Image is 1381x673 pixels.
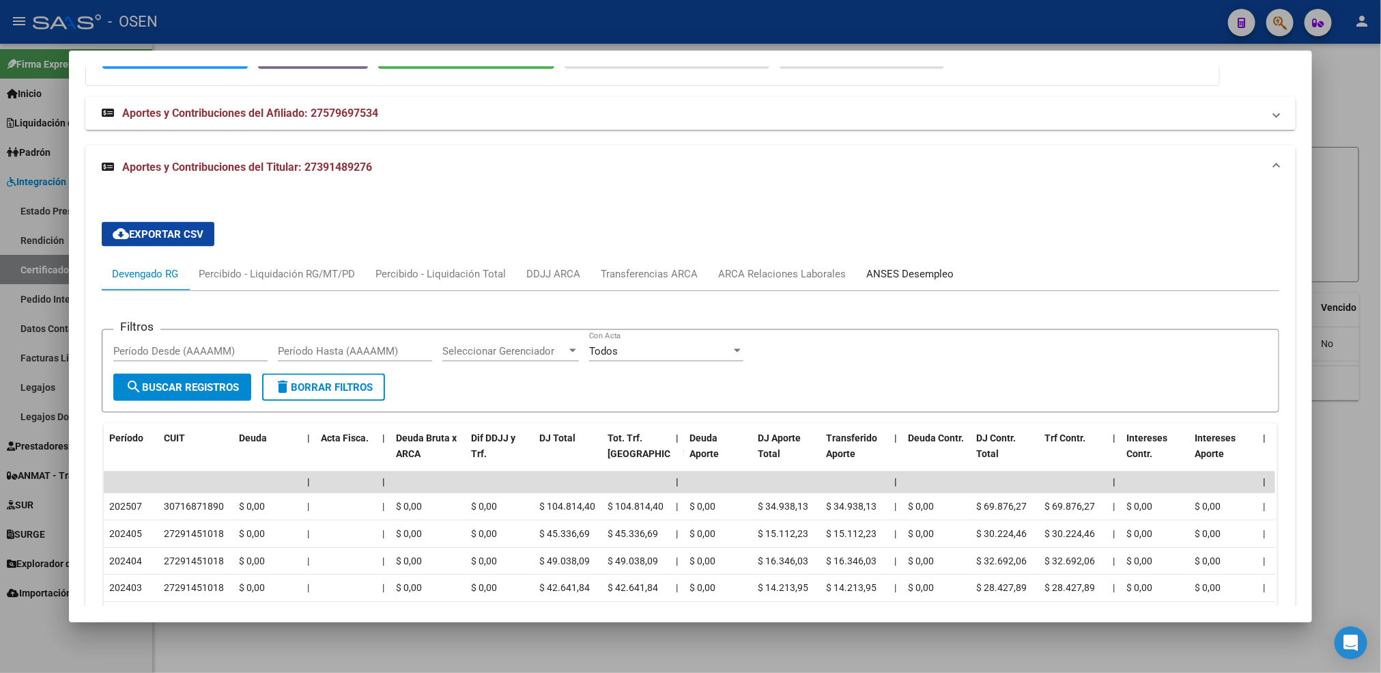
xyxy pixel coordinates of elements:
span: Todos [589,345,618,357]
span: $ 30.224,46 [1044,528,1095,539]
span: $ 0,00 [239,528,265,539]
span: Intereses Contr. [1126,432,1167,459]
span: Aportes y Contribuciones del Afiliado: 27579697534 [122,107,378,120]
span: 202404 [109,555,142,566]
span: $ 49.038,09 [539,555,590,566]
span: $ 0,00 [1126,528,1152,539]
span: | [1263,555,1265,566]
span: $ 0,00 [396,528,422,539]
span: DJ Contr. Total [976,432,1016,459]
span: $ 0,00 [908,555,934,566]
datatable-header-cell: Acta Fisca. [315,424,377,484]
mat-expansion-panel-header: Aportes y Contribuciones del Titular: 27391489276 [85,146,1296,189]
span: DJ Total [539,432,575,443]
span: Aportes y Contribuciones del Titular: 27391489276 [122,161,372,174]
span: Deuda Bruta x ARCA [396,432,457,459]
span: $ 104.814,40 [608,501,664,512]
span: Deuda [239,432,267,443]
button: Exportar CSV [102,222,214,247]
span: CUIT [164,432,185,443]
span: $ 0,00 [396,582,422,593]
datatable-header-cell: Deuda Aporte [684,424,752,484]
datatable-header-cell: Transferido Aporte [821,424,889,484]
mat-expansion-panel-header: Aportes y Contribuciones del Afiliado: 27579697534 [85,97,1296,130]
div: Percibido - Liquidación RG/MT/PD [199,266,355,281]
div: ARCA Relaciones Laborales [718,266,846,281]
span: $ 0,00 [1195,528,1221,539]
span: $ 34.938,13 [826,501,877,512]
span: $ 69.876,27 [976,501,1027,512]
span: $ 42.641,84 [539,582,590,593]
span: $ 0,00 [1126,555,1152,566]
span: Tot. Trf. [GEOGRAPHIC_DATA] [608,432,700,459]
datatable-header-cell: | [1257,424,1271,484]
datatable-header-cell: Dif DDJJ y Trf. [466,424,534,484]
span: Transferido Aporte [826,432,877,459]
span: | [676,528,678,539]
span: Dif DDJJ y Trf. [471,432,515,459]
datatable-header-cell: Deuda Contr. [902,424,971,484]
datatable-header-cell: Intereses Aporte [1189,424,1257,484]
div: 27291451018 [164,526,224,542]
datatable-header-cell: Intereses Contr. [1121,424,1189,484]
span: $ 16.346,03 [826,555,877,566]
span: $ 0,00 [239,582,265,593]
span: $ 0,00 [1195,582,1221,593]
datatable-header-cell: CUIT [158,424,233,484]
span: | [307,555,309,566]
span: $ 16.346,03 [758,555,808,566]
span: | [1113,528,1115,539]
span: $ 0,00 [908,582,934,593]
span: $ 0,00 [689,501,715,512]
span: | [676,582,678,593]
div: 27291451018 [164,580,224,596]
span: | [1113,476,1115,487]
span: Deuda Aporte [689,432,719,459]
div: Percibido - Liquidación Total [375,266,506,281]
div: Transferencias ARCA [601,266,698,281]
span: 202507 [109,501,142,512]
datatable-header-cell: | [302,424,315,484]
span: | [894,582,896,593]
span: | [307,432,310,443]
span: $ 104.814,40 [539,501,595,512]
span: $ 45.336,69 [539,528,590,539]
div: 27291451018 [164,553,224,569]
span: | [894,528,896,539]
datatable-header-cell: DJ Total [534,424,602,484]
span: | [1113,432,1115,443]
span: $ 15.112,23 [758,528,808,539]
span: | [676,501,678,512]
div: DDJJ ARCA [526,266,580,281]
span: | [307,582,309,593]
span: | [894,476,897,487]
span: $ 69.876,27 [1044,501,1095,512]
span: $ 0,00 [689,528,715,539]
span: Período [109,432,143,443]
span: Deuda Contr. [908,432,964,443]
span: $ 0,00 [689,555,715,566]
span: | [676,476,679,487]
span: Exportar CSV [113,228,203,241]
span: 202405 [109,528,142,539]
button: Borrar Filtros [262,374,385,401]
span: Buscar Registros [126,381,239,394]
div: Devengado RG [112,266,178,281]
span: $ 28.427,89 [1044,582,1095,593]
span: $ 14.213,95 [826,582,877,593]
span: 202403 [109,582,142,593]
span: $ 0,00 [396,501,422,512]
span: $ 0,00 [908,528,934,539]
span: $ 0,00 [1195,501,1221,512]
datatable-header-cell: DJ Aporte Total [752,424,821,484]
datatable-header-cell: Tot. Trf. Bruto [602,424,670,484]
span: $ 42.641,84 [608,582,658,593]
h3: Filtros [113,319,160,334]
div: ANSES Desempleo [866,266,954,281]
span: | [1263,432,1266,443]
datatable-header-cell: Trf Contr. [1039,424,1107,484]
datatable-header-cell: Contr. Empresa [1271,424,1339,484]
span: | [307,476,310,487]
datatable-header-cell: Período [104,424,158,484]
span: | [307,528,309,539]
